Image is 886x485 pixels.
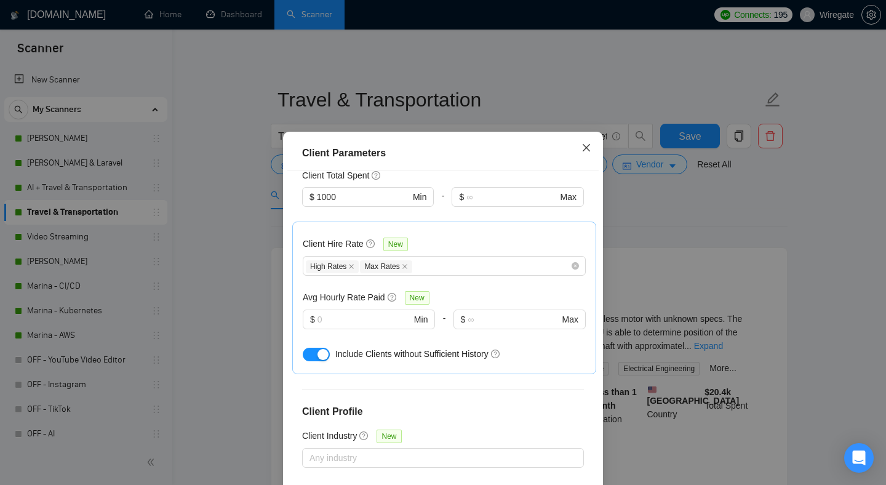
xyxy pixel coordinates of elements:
[388,292,397,302] span: question-circle
[360,260,412,273] span: Max Rates
[302,429,357,443] h5: Client Industry
[581,143,591,153] span: close
[570,132,603,165] button: Close
[414,313,428,326] span: Min
[372,170,381,180] span: question-circle
[303,291,385,304] h5: Avg Hourly Rate Paid
[317,190,410,204] input: 0
[377,430,401,443] span: New
[359,431,369,441] span: question-circle
[366,239,376,249] span: question-circle
[303,237,364,251] h5: Client Hire Rate
[383,238,408,251] span: New
[468,313,559,326] input: ∞
[572,262,579,270] span: close-circle
[348,263,354,270] span: close
[302,404,584,419] h4: Client Profile
[317,313,412,326] input: 0
[562,313,578,326] span: Max
[561,190,577,204] span: Max
[461,313,466,326] span: $
[302,169,369,182] h5: Client Total Spent
[459,190,464,204] span: $
[309,190,314,204] span: $
[335,349,489,359] span: Include Clients without Sufficient History
[413,190,427,204] span: Min
[466,190,557,204] input: ∞
[405,291,429,305] span: New
[302,146,584,161] div: Client Parameters
[306,260,359,273] span: High Rates
[402,263,408,270] span: close
[491,349,501,359] span: question-circle
[844,443,874,473] div: Open Intercom Messenger
[434,187,452,222] div: -
[435,310,453,344] div: -
[310,313,315,326] span: $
